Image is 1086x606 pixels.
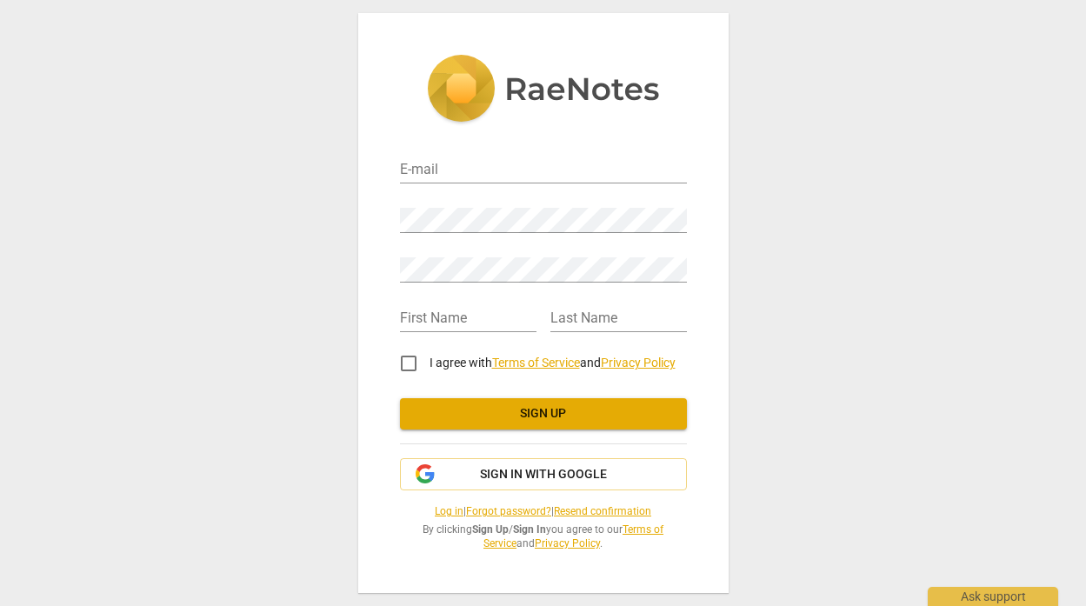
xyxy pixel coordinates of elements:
span: I agree with and [430,356,676,370]
span: Sign up [414,405,673,423]
a: Resend confirmation [554,505,651,517]
a: Privacy Policy [535,537,600,549]
button: Sign up [400,398,687,430]
a: Log in [435,505,463,517]
span: By clicking / you agree to our and . [400,523,687,551]
span: | | [400,504,687,519]
button: Sign in with Google [400,458,687,491]
a: Forgot password? [466,505,551,517]
span: Sign in with Google [480,466,607,483]
b: Sign In [513,523,546,536]
a: Terms of Service [492,356,580,370]
img: 5ac2273c67554f335776073100b6d88f.svg [427,55,660,126]
div: Ask support [928,587,1058,606]
b: Sign Up [472,523,509,536]
a: Privacy Policy [601,356,676,370]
